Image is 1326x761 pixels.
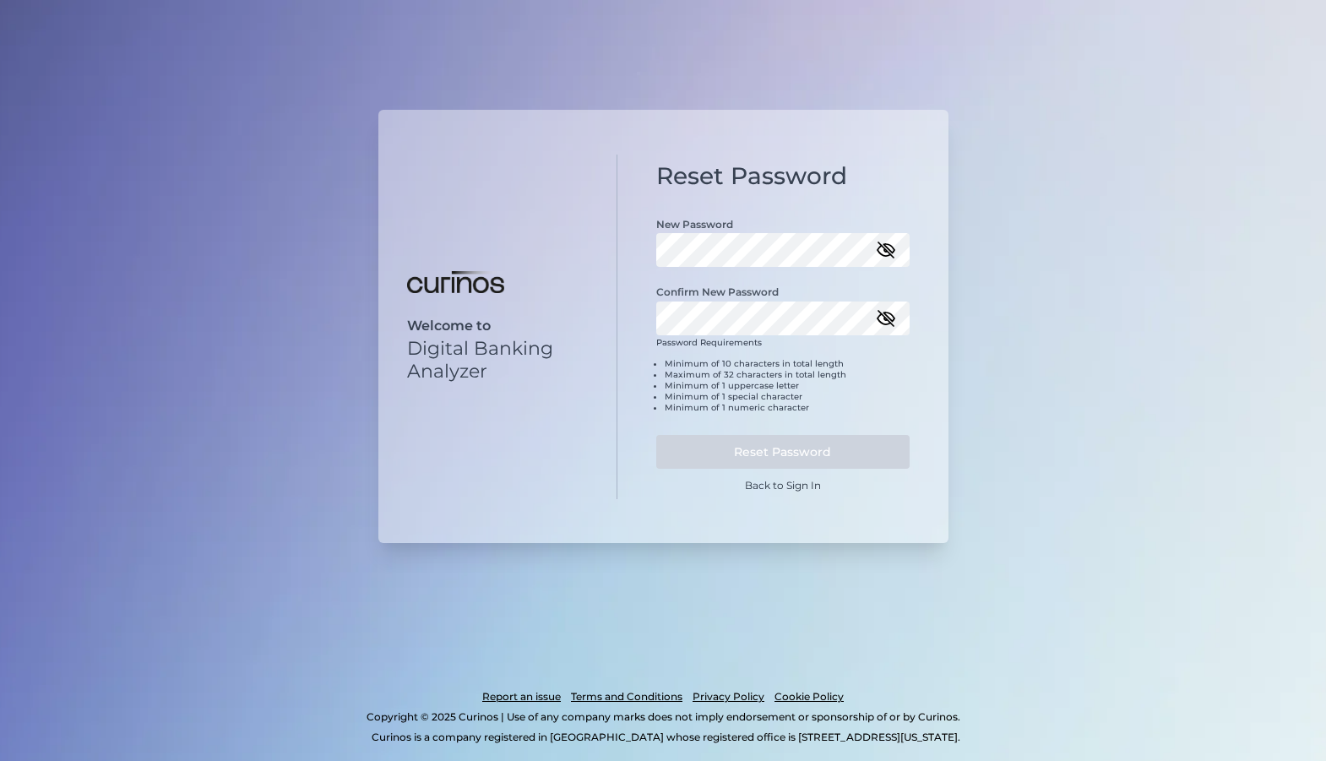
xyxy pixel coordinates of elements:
[83,707,1243,727] p: Copyright © 2025 Curinos | Use of any company marks does not imply endorsement or sponsorship of ...
[665,358,910,369] li: Minimum of 10 characters in total length
[665,391,910,402] li: Minimum of 1 special character
[665,380,910,391] li: Minimum of 1 uppercase letter
[407,318,589,334] p: Welcome to
[665,402,910,413] li: Minimum of 1 numeric character
[656,435,910,469] button: Reset Password
[665,369,910,380] li: Maximum of 32 characters in total length
[407,271,504,293] img: Digital Banking Analyzer
[407,337,589,383] p: Digital Banking Analyzer
[656,285,779,298] label: Confirm New Password
[482,687,561,707] a: Report an issue
[656,337,910,427] div: Password Requirements
[656,162,910,191] h1: Reset Password
[656,218,733,231] label: New Password
[88,727,1243,747] p: Curinos is a company registered in [GEOGRAPHIC_DATA] whose registered office is [STREET_ADDRESS][...
[571,687,682,707] a: Terms and Conditions
[774,687,844,707] a: Cookie Policy
[693,687,764,707] a: Privacy Policy
[745,479,821,492] a: Back to Sign In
